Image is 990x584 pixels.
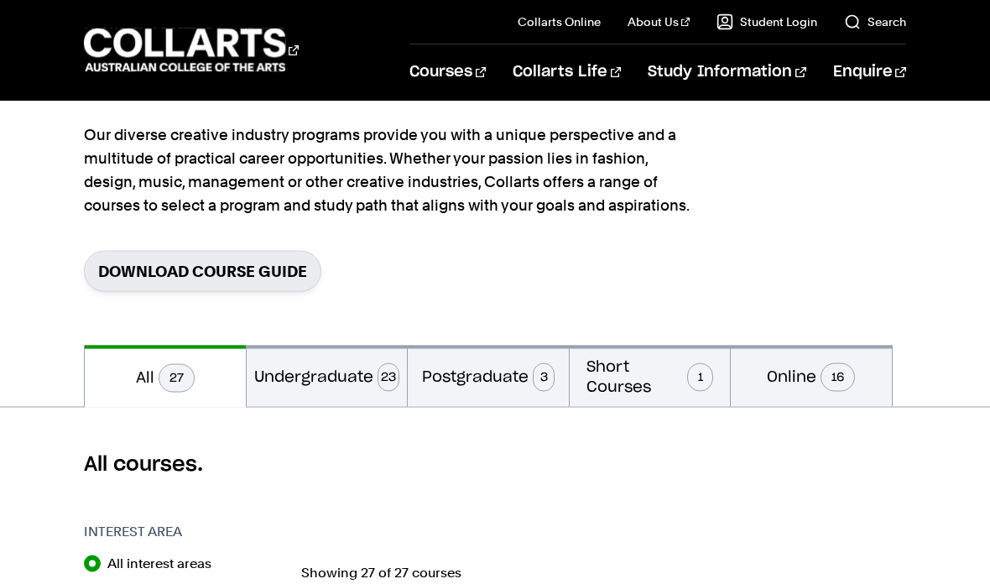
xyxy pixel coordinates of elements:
a: Enquire [833,44,906,100]
span: 27 [159,364,195,393]
h2: All courses. [84,451,905,478]
span: 23 [378,363,399,392]
div: Go to homepage [84,26,299,74]
a: Search [844,13,906,30]
p: Our diverse creative industry programs provide you with a unique perspective and a multitude of p... [84,123,696,217]
button: Postgraduate3 [408,346,568,407]
label: All interest areas [107,552,225,576]
a: About Us [628,13,690,30]
button: Online16 [731,346,891,407]
a: Collarts Life [513,44,621,100]
p: Showing 27 of 27 courses [301,566,905,580]
a: Courses [409,44,486,100]
a: Download Course Guide [84,251,321,292]
button: Undergraduate23 [247,346,407,407]
span: 1 [687,363,713,392]
button: Short Courses1 [570,346,730,407]
h3: Interest Area [84,522,284,542]
button: All27 [85,346,245,408]
a: Collarts Online [518,13,601,30]
span: 16 [821,363,855,392]
span: 3 [533,363,555,392]
a: Study Information [648,44,805,100]
a: Student Login [716,13,817,30]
